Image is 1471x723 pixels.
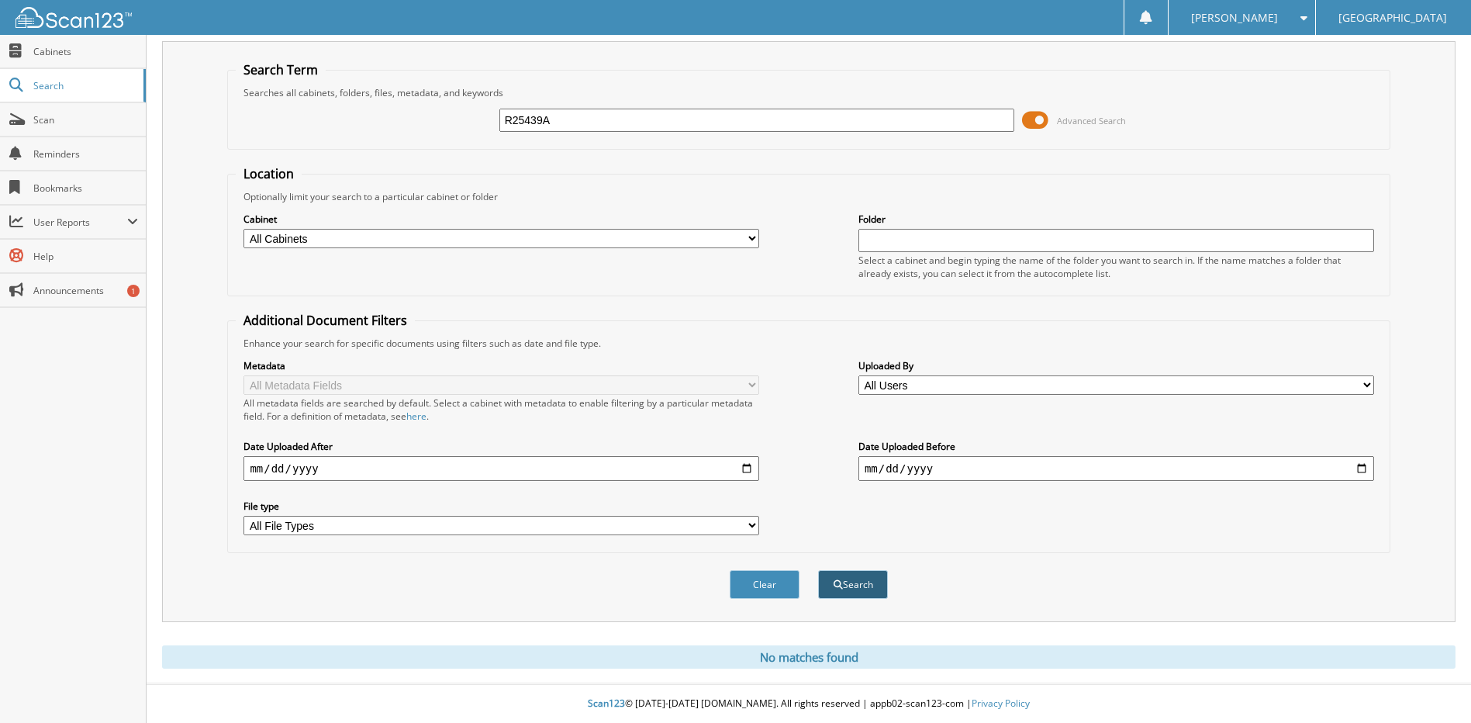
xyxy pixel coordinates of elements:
label: Date Uploaded After [243,440,759,453]
span: Scan123 [588,697,625,710]
span: Cabinets [33,45,138,58]
div: 1 [127,285,140,297]
a: here [406,410,426,423]
div: All metadata fields are searched by default. Select a cabinet with metadata to enable filtering b... [243,396,759,423]
span: Help [33,250,138,263]
span: User Reports [33,216,127,229]
img: scan123-logo-white.svg [16,7,132,28]
span: [GEOGRAPHIC_DATA] [1338,13,1447,22]
label: Uploaded By [858,359,1374,372]
label: Date Uploaded Before [858,440,1374,453]
label: Cabinet [243,213,759,226]
label: File type [243,500,759,513]
div: Enhance your search for specific documents using filters such as date and file type. [236,337,1381,350]
span: Bookmarks [33,182,138,195]
legend: Additional Document Filters [236,312,415,329]
div: No matches found [162,645,1455,669]
label: Folder [858,213,1374,226]
div: © [DATE]-[DATE] [DOMAIN_NAME]. All rights reserved | appb02-scan123-com | [147,685,1471,723]
span: Advanced Search [1057,115,1126,126]
legend: Location [236,165,302,182]
span: Search [33,79,136,92]
a: Privacy Policy [972,697,1030,710]
input: start [243,456,759,481]
div: Optionally limit your search to a particular cabinet or folder [236,190,1381,203]
div: Select a cabinet and begin typing the name of the folder you want to search in. If the name match... [858,254,1374,280]
span: Scan [33,113,138,126]
div: Searches all cabinets, folders, files, metadata, and keywords [236,86,1381,99]
input: end [858,456,1374,481]
span: Reminders [33,147,138,161]
button: Search [818,570,888,599]
label: Metadata [243,359,759,372]
span: [PERSON_NAME] [1191,13,1278,22]
legend: Search Term [236,61,326,78]
span: Announcements [33,284,138,297]
button: Clear [730,570,799,599]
